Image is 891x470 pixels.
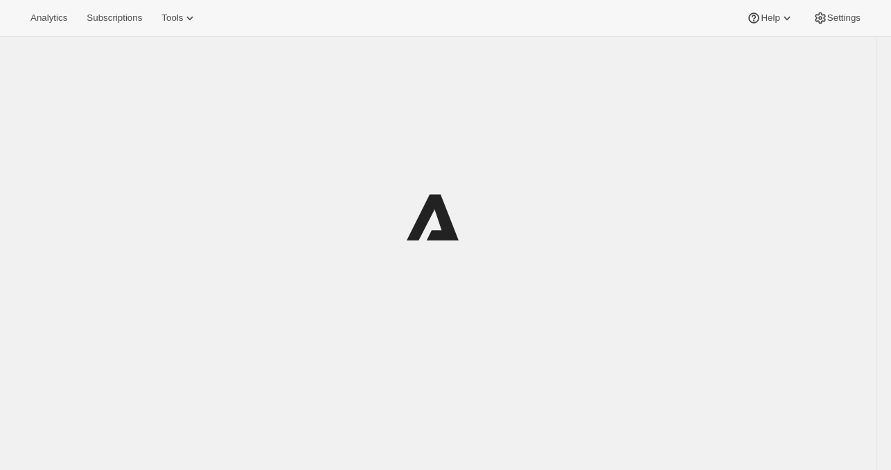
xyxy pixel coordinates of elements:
[153,8,205,28] button: Tools
[30,12,67,24] span: Analytics
[87,12,142,24] span: Subscriptions
[78,8,150,28] button: Subscriptions
[827,12,861,24] span: Settings
[761,12,779,24] span: Help
[161,12,183,24] span: Tools
[805,8,869,28] button: Settings
[739,8,802,28] button: Help
[22,8,76,28] button: Analytics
